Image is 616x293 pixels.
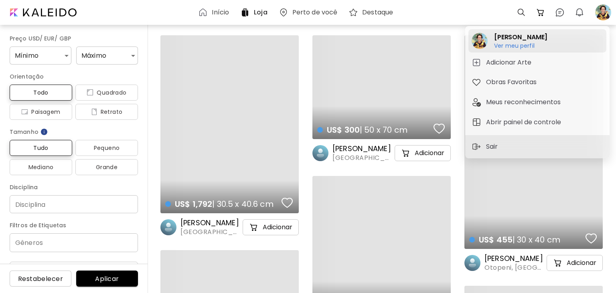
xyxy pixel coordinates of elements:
h5: Abrir painel de controle [486,117,563,127]
h6: Ver meu perfil [494,42,547,49]
button: tabAdicionar Arte [468,55,606,71]
p: Sair [486,142,500,152]
button: sign-outSair [468,139,504,155]
button: tabMeus reconhecimentos [468,94,606,110]
button: tabAbrir painel de controle [468,114,606,130]
h2: [PERSON_NAME] [494,32,547,42]
h5: Adicionar Arte [486,58,534,67]
img: tab [472,58,481,67]
img: sign-out [472,142,481,152]
h5: Meus reconhecimentos [486,97,563,107]
img: tab [472,117,481,127]
img: tab [472,97,481,107]
button: tabObras Favoritas [468,74,606,90]
img: tab [472,77,481,87]
h5: Obras Favoritas [486,77,539,87]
